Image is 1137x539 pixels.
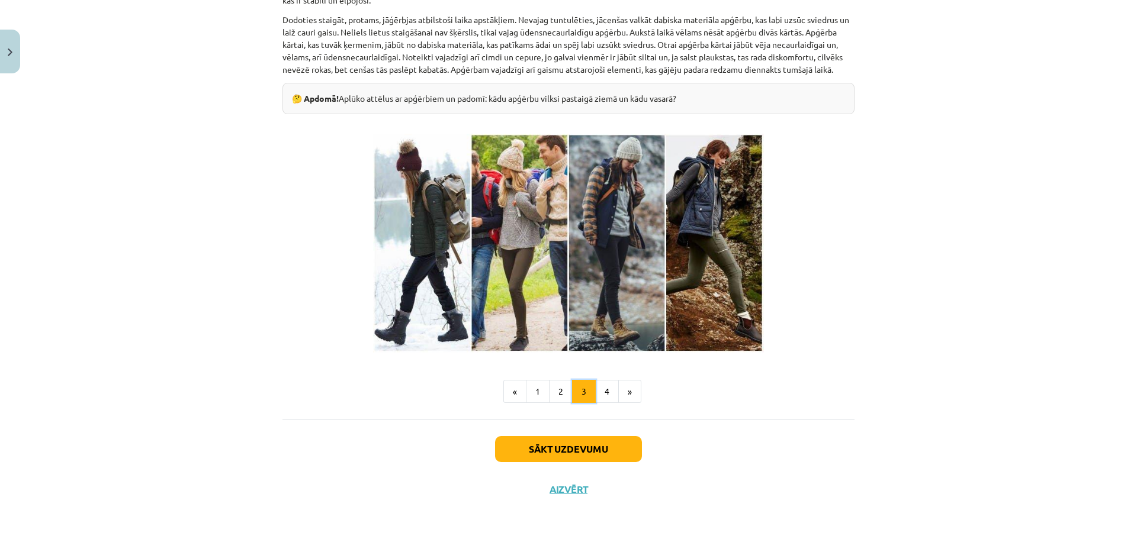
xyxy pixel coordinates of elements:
[546,483,591,495] button: Aizvērt
[595,380,619,404] button: 4
[282,380,855,404] nav: Page navigation example
[8,49,12,56] img: icon-close-lesson-0947bae3869378f0d4975bcd49f059093ad1ed9edebbc8119c70593378902aed.svg
[526,380,550,404] button: 1
[618,380,641,404] button: »
[495,436,642,462] button: Sākt uzdevumu
[503,380,526,404] button: «
[282,83,855,114] div: Aplūko attēlus ar apģērbiem un padomī: kādu apģērbu vilksi pastaigā ziemā un kādu vasarā?
[282,14,855,76] p: Dodoties staigāt, protams, jāģērbjas atbilstoši laika apstākļiem. Nevajag tuntulēties, jācenšas v...
[292,93,339,104] b: 🤔 Apdomā!
[572,380,596,404] button: 3
[549,380,573,404] button: 2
